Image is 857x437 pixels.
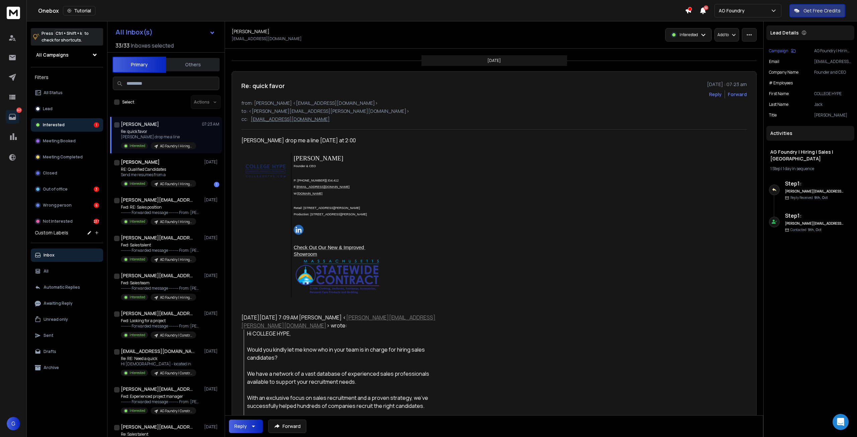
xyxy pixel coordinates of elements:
div: With an exclusive focus on sales recruitment and a proven strategy, we’ve successfully helped hun... [247,394,437,410]
p: [DATE] [204,424,219,430]
button: All Inbox(s) [110,25,221,39]
h3: Custom Labels [35,229,68,236]
span: Production: [STREET_ADDRESS][PERSON_NAME] [294,213,367,216]
p: Fwd: Experienced project manager [121,394,201,399]
p: Hi [DEMOGRAPHIC_DATA] - located in [121,361,196,367]
button: Reply [229,420,263,433]
button: Automatic Replies [31,281,103,294]
h1: [PERSON_NAME][EMAIL_ADDRESS][DOMAIN_NAME] [121,272,194,279]
span: [PERSON_NAME] [294,155,343,162]
span: 50 [704,5,708,10]
button: Unread only [31,313,103,326]
p: [DATE] [204,235,219,240]
a: 247 [6,110,19,124]
p: [DATE] [204,386,219,392]
span: 1 day in sequence [783,166,814,171]
p: Reply Received [790,195,828,200]
div: Would you kindly let me know who in your team is in charge for hiring sales candidates? [247,346,437,362]
div: 237 [94,219,99,224]
div: Hi COLLEGE HYPE, [247,330,437,338]
p: Sent [44,333,53,338]
button: Closed [31,166,103,180]
p: [EMAIL_ADDRESS][DOMAIN_NAME] [814,59,852,64]
h1: [PERSON_NAME][EMAIL_ADDRESS][DOMAIN_NAME] [121,424,194,430]
h3: Filters [31,73,103,82]
p: AG Foundry | Hiring | Sales | [GEOGRAPHIC_DATA] [160,219,192,224]
button: Interested1 [31,118,103,132]
span: Ctrl + Shift + k [55,29,83,37]
p: [DATE] [204,197,219,203]
p: AG Foundry [719,7,747,14]
div: Open Intercom Messenger [833,414,849,430]
p: Out of office [43,187,68,192]
p: Contacted [790,227,822,232]
button: Not Interested237 [31,215,103,228]
p: AG Foundry | Hiring | Sales | [GEOGRAPHIC_DATA] [814,48,852,54]
button: Sent [31,329,103,342]
img: AD_4nXfj7cbeCCvqXYH2Xegw4tVsMZ_MfHU35rkbElCr13U8f2RlJe01xX1LfqtWqrswMFNH7wGuS3qJUO2OKZnBYVyTsi4oH... [244,163,288,180]
p: Interested [130,408,145,413]
span: P: [PHONE_NUMBER] || Ext.412 [294,179,338,182]
p: ---------- Forwarded message --------- From: [PERSON_NAME] [121,323,201,329]
p: Fwd: Sales team [121,280,201,286]
p: [DATE] [204,349,219,354]
button: All Status [31,86,103,99]
p: Interested [680,32,698,38]
h6: [PERSON_NAME][EMAIL_ADDRESS][PERSON_NAME][DOMAIN_NAME] [785,189,844,194]
p: Awaiting Reply [44,301,73,306]
p: Send me resumes from a [121,172,196,177]
p: Automatic Replies [44,285,80,290]
p: Jack [814,102,852,107]
p: [EMAIL_ADDRESS][DOMAIN_NAME] [232,36,302,42]
p: Last Name [769,102,788,107]
p: Meeting Completed [43,154,83,160]
p: Interested [43,122,65,128]
p: Interested [130,219,145,224]
p: Title [769,113,777,118]
button: Lead [31,102,103,116]
span: 9th, Oct [814,195,828,200]
p: [DATE] [204,159,219,165]
a: [PERSON_NAME][EMAIL_ADDRESS][PERSON_NAME][DOMAIN_NAME] [241,314,436,329]
button: Reply [709,91,722,98]
span: Retail: [STREET_ADDRESS][PERSON_NAME] [294,206,360,210]
button: Meeting Booked [31,134,103,148]
p: # Employees [769,80,793,86]
button: Others [166,57,220,72]
p: Re: RE: Need a quick [121,356,196,361]
p: Add to [717,32,729,38]
p: Lead Details [770,29,799,36]
p: AG Foundry | Hiring | Sales | [GEOGRAPHIC_DATA] [160,295,192,300]
p: [DATE] [487,58,501,63]
a: Check Out Our New & Improved Showroom [294,243,365,258]
p: 07:23 AM [202,122,219,127]
p: to: <[PERSON_NAME][EMAIL_ADDRESS][PERSON_NAME][DOMAIN_NAME]> [241,108,747,115]
p: Lead [43,106,53,112]
h1: [EMAIL_ADDRESS][DOMAIN_NAME] [121,348,194,355]
p: [DATE] : 07:23 am [707,81,747,88]
p: Meeting Booked [43,138,76,144]
button: Tutorial [63,6,95,15]
p: Not Interested [43,219,73,224]
button: Meeting Completed [31,150,103,164]
div: Forward [728,91,747,98]
p: AG Foundry | Hiring | Sales | [GEOGRAPHIC_DATA] [160,257,192,262]
h1: [PERSON_NAME] [121,121,159,128]
p: AG Foundry | Construction Project Manager | Construction | [GEOGRAPHIC_DATA] [160,409,192,414]
span: [EMAIL_ADDRESS][DOMAIN_NAME] [297,185,349,189]
button: All [31,265,103,278]
p: [PERSON_NAME] [814,113,852,118]
h6: [PERSON_NAME][EMAIL_ADDRESS][PERSON_NAME][DOMAIN_NAME] [785,221,844,226]
p: Re: quick favor [121,129,196,134]
div: We have a network of a vast database of experienced sales professionals available to support your... [247,370,437,386]
a: [EMAIL_ADDRESS][DOMAIN_NAME] [297,182,349,190]
p: Campaign [769,48,788,54]
h6: Step 1 : [785,179,844,188]
p: First Name [769,91,789,96]
p: COLLEGE HYPE [814,91,852,96]
p: Unread only [44,317,68,322]
button: Inbox [31,248,103,262]
p: ---------- Forwarded message --------- From: [PERSON_NAME] [121,210,201,215]
img: AD_4nXcBCcAPFbLXskTJEWvKMNRmoa0wEbD3pbLdYn2nMrcVBzOTnud9mXBcP1tsuCCciQf-BasfWoEzBPM-pRuFssh-d-IMp... [294,225,304,235]
span: 9th, Oct [808,227,822,232]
